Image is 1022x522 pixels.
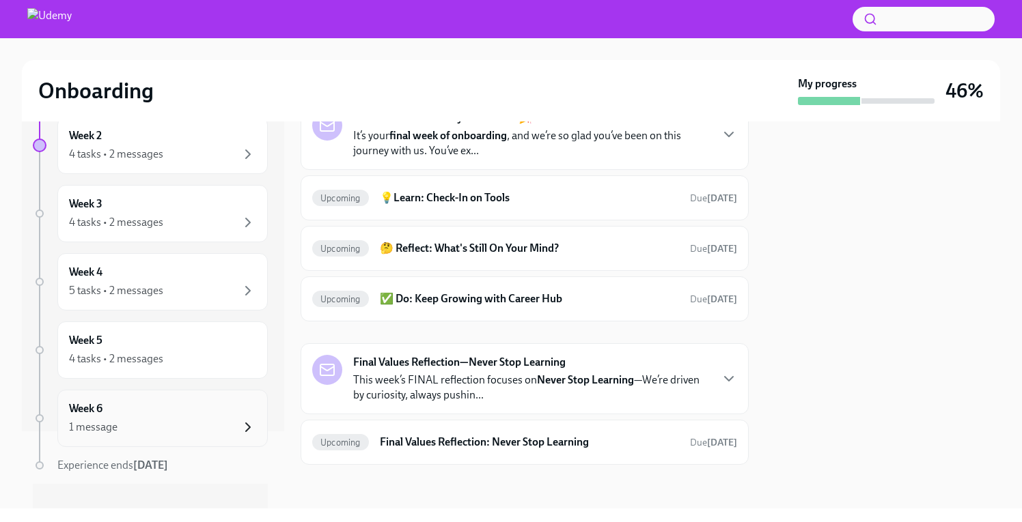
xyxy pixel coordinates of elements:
strong: [DATE] [707,243,737,255]
a: Upcoming💡Learn: Check-In on ToolsDue[DATE] [312,187,737,209]
h6: Week 4 [69,265,102,280]
div: 4 tasks • 2 messages [69,351,163,366]
span: Due [690,192,737,204]
span: Upcoming [312,294,369,304]
p: This week’s FINAL reflection focuses on —We’re driven by curiosity, always pushin... [353,373,710,403]
span: September 13th, 2025 09:00 [690,192,737,205]
strong: [DATE] [707,437,737,448]
p: It’s your , and we’re so glad you’ve been on this journey with us. You’ve ex... [353,128,710,158]
h6: ✅ Do: Keep Growing with Career Hub [380,291,679,306]
span: September 13th, 2025 09:00 [690,293,737,306]
span: Upcoming [312,193,369,203]
span: Due [690,293,737,305]
span: Experience ends [57,459,168,472]
a: UpcomingFinal Values Reflection: Never Stop LearningDue[DATE] [312,431,737,453]
a: Upcoming🤔 Reflect: What's Still On Your Mind?Due[DATE] [312,237,737,259]
a: Upcoming✅ Do: Keep Growing with Career HubDue[DATE] [312,288,737,310]
h6: Final Values Reflection: Never Stop Learning [380,435,679,450]
h6: Week 2 [69,128,102,143]
div: 5 tasks • 2 messages [69,283,163,298]
div: 1 message [69,420,118,435]
h6: Week 3 [69,197,102,212]
strong: My progress [798,76,857,91]
a: Week 54 tasks • 2 messages [33,321,268,379]
span: September 15th, 2025 09:00 [690,436,737,449]
img: Udemy [27,8,72,30]
h6: Week 5 [69,333,102,348]
div: 4 tasks • 2 messages [69,147,163,162]
span: Due [690,437,737,448]
strong: [DATE] [707,192,737,204]
span: Upcoming [312,437,369,448]
strong: final week of onboarding [389,129,507,142]
h6: 🤔 Reflect: What's Still On Your Mind? [380,241,679,256]
span: Due [690,243,737,255]
strong: [DATE] [707,293,737,305]
a: Week 34 tasks • 2 messages [33,185,268,242]
a: Week 45 tasks • 2 messages [33,253,268,310]
strong: Final Values Reflection—Never Stop Learning [353,355,566,370]
span: Upcoming [312,244,369,254]
h6: Week 6 [69,401,102,416]
h2: Onboarding [38,77,154,104]
a: Week 61 message [33,390,268,447]
strong: [DATE] [133,459,168,472]
div: 4 tasks • 2 messages [69,215,163,230]
span: September 13th, 2025 09:00 [690,242,737,255]
a: Week 24 tasks • 2 messages [33,117,268,174]
h3: 46% [945,78,984,103]
h6: 💡Learn: Check-In on Tools [380,190,679,205]
strong: Never Stop Learning [537,373,634,386]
